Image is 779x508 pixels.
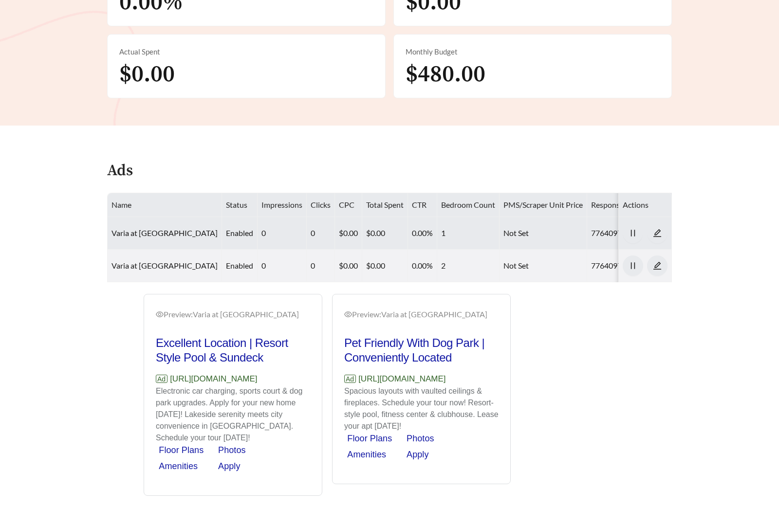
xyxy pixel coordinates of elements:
td: 1 [437,217,500,250]
td: 0 [307,250,335,282]
a: Amenities [159,461,198,471]
h4: Ads [107,163,133,180]
button: pause [623,255,643,276]
h2: Excellent Location | Resort Style Pool & Sundeck [156,336,310,365]
th: Clicks [307,193,335,217]
span: enabled [226,261,253,270]
p: Spacious layouts with vaulted ceilings & fireplaces. Schedule your tour now! Resort-style pool, f... [344,385,499,432]
a: Varia at [GEOGRAPHIC_DATA] [111,261,218,270]
p: [URL][DOMAIN_NAME] [344,373,499,385]
th: Actions [619,193,672,217]
a: edit [647,261,668,270]
th: Responsive Ad Id [587,193,653,217]
span: CPC [339,200,354,209]
a: Apply [218,461,240,471]
td: 0.00% [408,250,437,282]
th: PMS/Scraper Unit Price [500,193,587,217]
a: edit [647,228,668,237]
h2: Pet Friendly With Dog Park | Conveniently Located [344,336,499,365]
a: Photos [407,434,434,443]
td: $0.00 [335,250,362,282]
a: Floor Plans [159,445,204,455]
span: $480.00 [406,60,485,89]
span: pause [623,229,643,237]
button: pause [623,223,643,243]
p: Electronic car charging, sports court & dog park upgrades. Apply for your new home [DATE]! Lakesi... [156,385,310,444]
button: edit [647,255,668,276]
span: Ad [156,375,167,383]
td: Not Set [500,217,587,250]
td: 776409746776 [587,250,653,282]
td: Not Set [500,250,587,282]
th: Status [222,193,258,217]
td: 0 [258,250,307,282]
span: eye [344,310,352,318]
span: pause [623,261,643,270]
a: Amenities [347,450,386,459]
div: Preview: Varia at [GEOGRAPHIC_DATA] [344,308,499,320]
td: $0.00 [362,217,408,250]
th: Total Spent [362,193,408,217]
span: eye [156,310,164,318]
th: Name [108,193,222,217]
th: Impressions [258,193,307,217]
span: edit [648,229,667,237]
span: Ad [344,375,356,383]
td: $0.00 [362,250,408,282]
td: 776409746542 [587,217,653,250]
span: CTR [412,200,427,209]
a: Floor Plans [347,434,392,443]
button: edit [647,223,668,243]
span: enabled [226,228,253,237]
span: $0.00 [119,60,175,89]
div: Preview: Varia at [GEOGRAPHIC_DATA] [156,308,310,320]
p: [URL][DOMAIN_NAME] [156,373,310,385]
th: Bedroom Count [437,193,500,217]
td: 0 [307,217,335,250]
td: $0.00 [335,217,362,250]
td: 0.00% [408,217,437,250]
td: 2 [437,250,500,282]
a: Photos [218,445,246,455]
a: Varia at [GEOGRAPHIC_DATA] [111,228,218,237]
div: Monthly Budget [406,46,660,57]
td: 0 [258,217,307,250]
a: Apply [407,450,428,459]
div: Actual Spent [119,46,373,57]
